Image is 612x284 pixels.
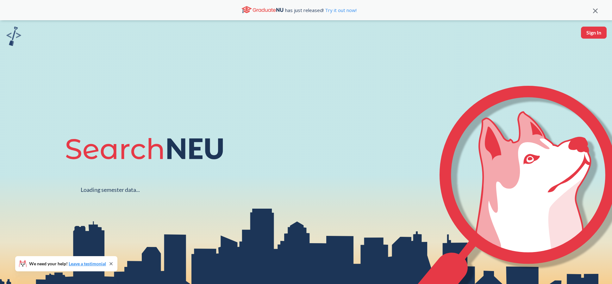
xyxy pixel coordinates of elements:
[581,27,607,39] button: Sign In
[324,7,357,13] a: Try it out now!
[29,262,106,266] span: We need your help!
[6,27,21,48] a: sandbox logo
[6,27,21,46] img: sandbox logo
[69,261,106,266] a: Leave a testimonial
[81,186,140,193] div: Loading semester data...
[285,7,357,14] span: has just released!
